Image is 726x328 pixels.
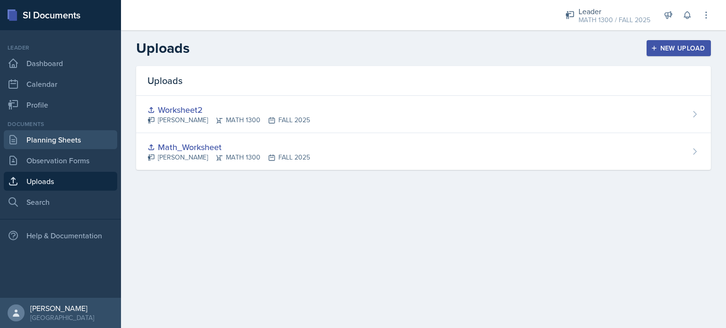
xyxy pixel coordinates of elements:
[4,54,117,73] a: Dashboard
[147,152,310,162] div: [PERSON_NAME] MATH 1300 FALL 2025
[579,15,650,25] div: MATH 1300 / FALL 2025
[147,141,310,153] div: Math_Worksheet
[136,96,711,133] a: Worksheet2 [PERSON_NAME]MATH 1300FALL 2025
[136,66,711,96] div: Uploads
[136,40,190,57] h2: Uploads
[4,75,117,93] a: Calendar
[647,40,711,56] button: New Upload
[4,130,117,149] a: Planning Sheets
[653,44,705,52] div: New Upload
[4,95,117,114] a: Profile
[147,103,310,116] div: Worksheet2
[4,151,117,170] a: Observation Forms
[136,133,711,170] a: Math_Worksheet [PERSON_NAME]MATH 1300FALL 2025
[579,6,650,17] div: Leader
[147,115,310,125] div: [PERSON_NAME] MATH 1300 FALL 2025
[30,303,94,313] div: [PERSON_NAME]
[4,120,117,128] div: Documents
[4,172,117,191] a: Uploads
[4,226,117,245] div: Help & Documentation
[30,313,94,322] div: [GEOGRAPHIC_DATA]
[4,43,117,52] div: Leader
[4,193,117,211] a: Search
